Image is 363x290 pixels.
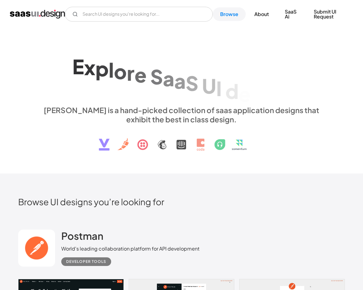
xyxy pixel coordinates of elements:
a: home [10,9,65,19]
div: p [95,57,109,80]
img: text, icon, saas logo [88,124,275,156]
div: e [239,83,251,106]
div: [PERSON_NAME] is a hand-picked collection of saas application designs that exhibit the best in cl... [40,105,323,124]
div: S [186,71,198,95]
div: Developer tools [66,258,106,265]
form: Email Form [65,7,213,22]
div: a [174,69,186,93]
div: U [202,74,216,98]
div: o [114,59,127,83]
div: World's leading collaboration platform for API development [61,245,200,252]
a: Browse [213,7,246,21]
a: Submit UI Request [306,5,353,23]
h2: Browse UI designs you’re looking for [18,196,345,207]
h2: Postman [61,230,103,242]
input: Search UI designs you're looking for... [65,7,213,22]
a: About [247,7,276,21]
div: I [216,77,222,100]
div: r [127,61,135,85]
div: x [84,55,95,79]
h1: Explore SaaS UI design patterns & interactions. [40,52,323,99]
div: d [225,80,239,103]
div: e [135,63,147,87]
div: a [163,67,174,91]
div: l [109,58,114,82]
div: S [150,65,163,88]
div: E [72,55,84,78]
a: Postman [61,230,103,245]
a: SaaS Ai [277,5,305,23]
